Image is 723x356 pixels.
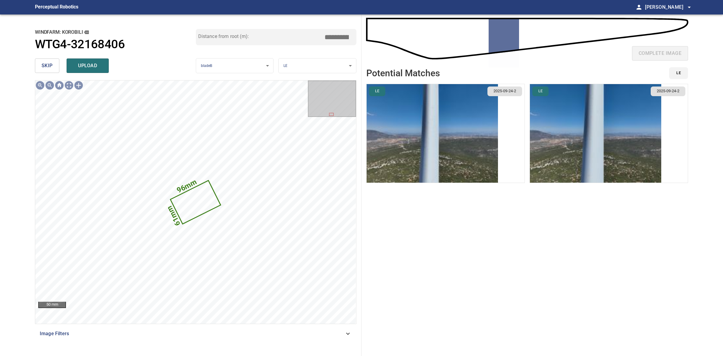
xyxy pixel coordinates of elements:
[201,64,212,68] span: bladeB
[73,61,102,70] span: upload
[35,80,45,90] div: Zoom in
[45,80,55,90] div: Zoom out
[35,326,356,341] div: Image Filters
[635,4,643,11] span: person
[369,87,385,96] button: LE
[669,67,688,79] button: LE
[530,84,661,183] img: KOROBILI/WTG4-32168406/2025-09-24-2/2025-09-24-1/inspectionData/image9wp11.jpg
[535,88,546,94] span: LE
[74,80,83,90] div: Toggle selection
[653,88,683,94] span: 2025-09-24-2
[176,178,198,195] text: 96mm
[279,58,356,74] div: LE
[371,88,383,94] span: LE
[665,67,688,79] div: id
[40,330,344,337] span: Image Filters
[366,68,440,78] h2: Potential Matches
[283,64,287,68] span: LE
[83,29,90,36] button: copy message details
[35,37,125,52] h1: WTG4-32168406
[645,3,693,11] span: [PERSON_NAME]
[676,70,681,77] span: LE
[42,61,53,70] span: skip
[67,58,109,73] button: upload
[35,58,59,73] button: skip
[165,204,182,227] text: 61mm
[35,2,78,12] figcaption: Perceptual Robotics
[64,80,74,90] div: Toggle full page
[532,87,549,96] button: LE
[35,37,196,52] a: WTG4-32168406
[198,34,249,39] label: Distance from root (m):
[35,29,196,36] h2: windfarm: KOROBILI
[196,58,274,74] div: bladeB
[490,88,520,94] span: 2025-09-24-2
[367,84,498,183] img: KOROBILI/WTG4-32168406/2025-09-24-2/2025-09-24-1/inspectionData/image10wp12.jpg
[686,4,693,11] span: arrow_drop_down
[55,80,64,90] div: Go home
[643,1,693,13] button: [PERSON_NAME]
